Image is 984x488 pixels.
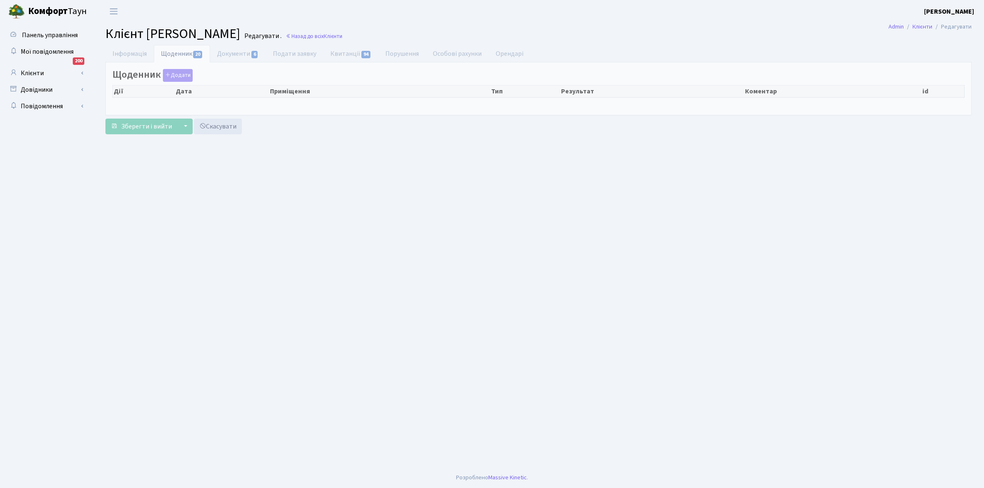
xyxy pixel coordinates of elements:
[28,5,87,19] span: Таун
[4,81,87,98] a: Довідники
[161,68,193,82] a: Додати
[4,43,87,60] a: Мої повідомлення200
[210,45,265,62] a: Документи
[426,45,489,62] a: Особові рахунки
[4,98,87,114] a: Повідомлення
[876,18,984,36] nav: breadcrumb
[4,65,87,81] a: Клієнти
[105,119,177,134] button: Зберегти і вийти
[105,45,154,62] a: Інформація
[112,69,193,82] label: Щоденник
[269,86,490,98] th: Приміщення
[489,45,530,62] a: Орендарі
[286,32,342,40] a: Назад до всіхКлієнти
[744,86,922,98] th: Коментар
[21,47,74,56] span: Мої повідомлення
[113,86,175,98] th: Дії
[22,31,78,40] span: Панель управління
[324,32,342,40] span: Клієнти
[121,122,172,131] span: Зберегти і вийти
[888,22,904,31] a: Admin
[103,5,124,18] button: Переключити навігацію
[28,5,68,18] b: Комфорт
[73,57,84,65] div: 200
[175,86,269,98] th: Дата
[490,86,560,98] th: Тип
[378,45,426,62] a: Порушення
[105,24,240,43] span: Клієнт [PERSON_NAME]
[194,119,242,134] a: Скасувати
[560,86,744,98] th: Результат
[4,27,87,43] a: Панель управління
[924,7,974,16] b: [PERSON_NAME]
[251,51,258,58] span: 6
[266,45,323,62] a: Подати заявку
[361,51,370,58] span: 94
[932,22,972,31] li: Редагувати
[456,473,528,482] div: Розроблено .
[924,7,974,17] a: [PERSON_NAME]
[243,32,282,40] small: Редагувати .
[193,51,202,58] span: 20
[323,45,378,62] a: Квитанції
[922,86,964,98] th: id
[8,3,25,20] img: logo.png
[912,22,932,31] a: Клієнти
[154,45,210,62] a: Щоденник
[163,69,193,82] button: Щоденник
[488,473,527,482] a: Massive Kinetic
